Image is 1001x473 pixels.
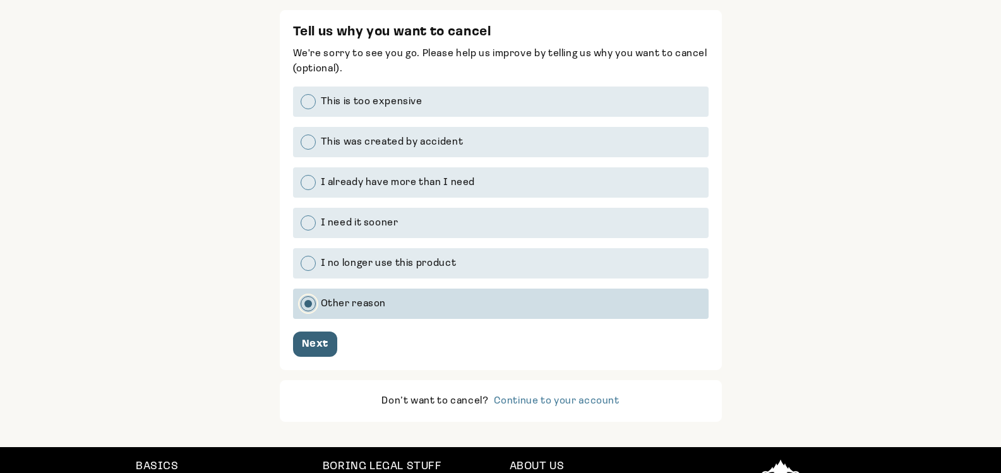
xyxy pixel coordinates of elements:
[293,49,707,74] span: We're sorry to see you go. Please help us improve by telling us why you want to cancel (optional).
[321,299,387,309] span: Other reason
[494,396,620,406] div: Continue to your account
[321,177,476,188] span: I already have more than I need
[321,218,399,228] span: I need it sooner
[321,258,457,268] span: I no longer use this product
[321,137,464,147] span: This was created by accident
[293,26,491,39] span: Tell us why you want to cancel
[381,396,488,406] span: Don’t want to cancel?
[321,97,423,107] span: This is too expensive
[302,339,329,349] div: Next
[293,332,338,357] button: Next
